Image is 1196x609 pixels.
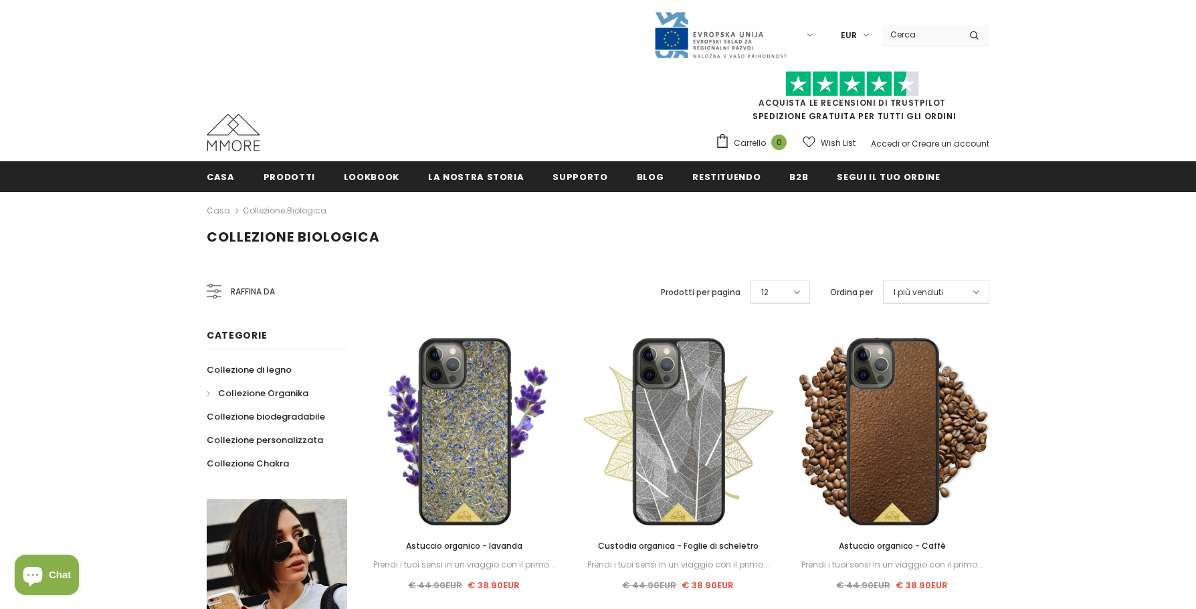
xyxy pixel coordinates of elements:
span: EUR [841,29,857,42]
span: Restituendo [692,171,761,183]
span: Carrello [734,137,766,150]
span: SPEDIZIONE GRATUITA PER TUTTI GLI ORDINI [715,77,989,122]
label: Ordina per [830,286,873,299]
input: Search Site [882,25,959,44]
a: Custodia organica - Foglie di scheletro [581,539,775,553]
span: Collezione personalizzata [207,434,323,446]
img: Javni Razpis [654,11,787,60]
label: Prodotti per pagina [661,286,740,299]
a: Casa [207,203,230,219]
a: supporto [553,161,607,191]
span: Casa [207,171,235,183]
span: Collezione di legno [207,363,292,376]
span: Collezione biodegradabile [207,410,325,423]
span: or [902,138,910,149]
inbox-online-store-chat: Shopify online store chat [11,555,83,598]
a: Blog [637,161,664,191]
span: 0 [771,135,787,150]
a: B2B [789,161,808,191]
a: Collezione biologica [243,205,326,216]
a: Acquista le recensioni di TrustPilot [759,97,946,108]
a: Carrello 0 [715,133,793,153]
a: Collezione Organika [207,381,308,405]
a: Collezione di legno [207,358,292,381]
a: Collezione biodegradabile [207,405,325,428]
span: € 44.90EUR [836,579,890,592]
a: Wish List [803,131,856,155]
span: supporto [553,171,607,183]
span: Astuccio organico - lavanda [406,540,522,551]
span: € 38.90EUR [468,579,520,592]
a: Segui il tuo ordine [837,161,940,191]
span: Collezione Organika [218,387,308,400]
a: La nostra storia [428,161,524,191]
span: Collezione biologica [207,228,380,246]
a: Creare un account [912,138,989,149]
span: B2B [789,171,808,183]
a: Collezione personalizzata [207,428,323,452]
span: Blog [637,171,664,183]
a: Collezione Chakra [207,452,289,475]
div: Prendi i tuoi sensi in un viaggio con il primo... [581,557,775,572]
span: Custodia organica - Foglie di scheletro [598,540,759,551]
span: Collezione Chakra [207,457,289,470]
span: € 44.90EUR [622,579,676,592]
a: Lookbook [344,161,399,191]
img: Casi MMORE [207,114,260,151]
span: La nostra storia [428,171,524,183]
span: € 44.90EUR [408,579,462,592]
a: Astuccio organico - Caffè [795,539,989,553]
a: Restituendo [692,161,761,191]
span: Segui il tuo ordine [837,171,940,183]
span: € 38.90EUR [896,579,948,592]
span: Categorie [207,329,267,342]
img: Fidati di Pilot Stars [785,71,919,97]
span: Prodotti [264,171,315,183]
span: Raffina da [231,284,275,299]
span: Wish List [821,137,856,150]
a: Javni Razpis [654,29,787,40]
a: Astuccio organico - lavanda [367,539,561,553]
a: Casa [207,161,235,191]
a: Accedi [871,138,900,149]
a: Prodotti [264,161,315,191]
div: Prendi i tuoi sensi in un viaggio con il primo... [795,557,989,572]
span: Lookbook [344,171,399,183]
span: € 38.90EUR [682,579,734,592]
span: I più venduti [894,286,943,299]
span: Astuccio organico - Caffè [839,540,946,551]
span: 12 [761,286,769,299]
div: Prendi i tuoi sensi in un viaggio con il primo... [367,557,561,572]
